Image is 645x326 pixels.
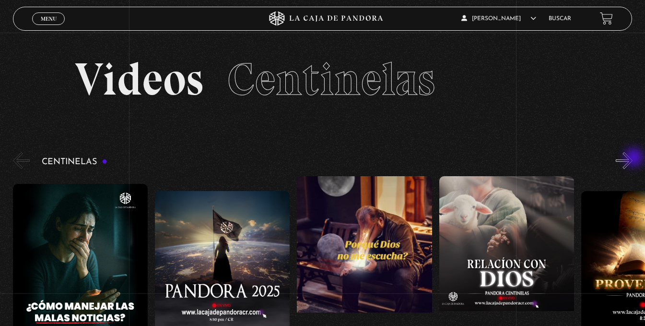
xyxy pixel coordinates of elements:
span: Menu [41,16,57,22]
h2: Videos [75,57,570,102]
span: [PERSON_NAME] [461,16,536,22]
a: View your shopping cart [600,12,613,25]
a: Buscar [549,16,571,22]
span: Centinelas [227,52,435,107]
button: Previous [13,152,30,169]
h3: Centinelas [42,157,107,167]
button: Next [616,152,633,169]
span: Cerrar [37,24,60,30]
